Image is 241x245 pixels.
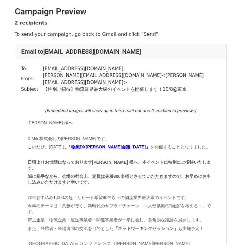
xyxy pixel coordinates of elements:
[178,226,204,231] span: も実施予定！
[15,31,227,37] p: To send your campaign, go back to Gmail and click "Send".
[21,65,43,72] td: To:
[28,174,211,185] span: 誠に勝手ながら、会場の都合上、定員は先着800名様とさせていただきますので、お早めにお申し込みいただけますと幸いです。
[45,108,196,113] em: [Embedded images will show up in this email but aren't enabled in previews]
[28,136,109,141] span: X Mile株式会社の[PERSON_NAME]です。
[28,203,211,214] span: 今年のテーマは「共創が導く、新時代のサプライチェーン ～大転換期の”物流”を考える～」です。
[21,72,43,86] td: From:
[28,217,204,222] span: 荷主企業・物流企業・運送事業者・関連事業者が一堂に会し、多角的な議論を展開します。
[15,6,227,17] h2: Campaign Preview
[28,144,67,149] span: このたび、[DATE]に
[43,72,220,86] td: [PERSON_NAME][EMAIL_ADDRESS][DOMAIN_NAME] < [PERSON_NAME][EMAIL_ADDRESS][DOMAIN_NAME] >
[43,86,220,93] td: 【特別ご招待】物流業界最大級のイベントを開催します！10/8@東京
[28,160,211,170] span: 日頃よりお世話になっております[PERSON_NAME] 様へ、本イベントに特別にご招待いたします。
[28,120,73,125] span: [PERSON_NAME] 様へ
[114,226,178,231] span: 「ネットワーキングセッション」
[67,144,150,149] a: 「物流DX[PERSON_NAME]会議 [DATE]」
[15,20,48,26] strong: 2 recipients
[21,86,43,93] td: Subject:
[28,195,189,200] span: 昨年お申込み1,000名超・リピート希望90％以上の物流業界最大級のイベントです。
[150,144,210,149] span: を開催することとなりました。
[28,226,114,231] span: また、登壇者・来場者間の交流を目的とした
[43,65,220,72] td: [EMAIL_ADDRESS][DOMAIN_NAME]
[21,48,220,55] h4: Email to [EMAIL_ADDRESS][DOMAIN_NAME]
